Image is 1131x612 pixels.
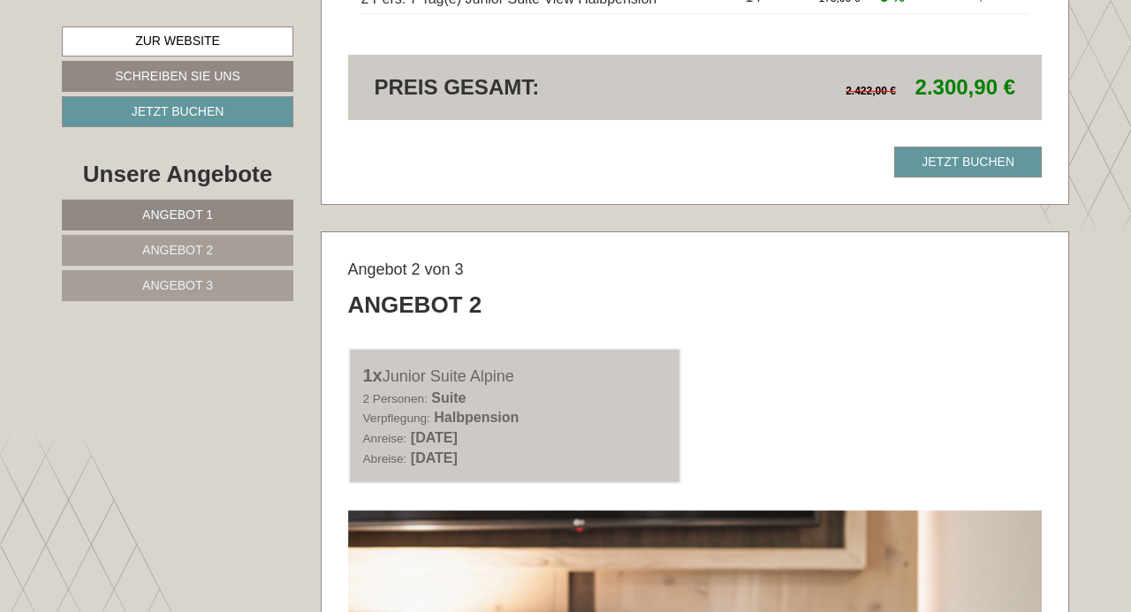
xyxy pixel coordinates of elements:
[142,278,213,292] span: Angebot 3
[434,410,519,425] b: Halbpension
[363,366,383,385] b: 1x
[411,430,458,445] b: [DATE]
[142,208,213,222] span: Angebot 1
[62,96,293,127] a: Jetzt buchen
[62,158,293,191] div: Unsere Angebote
[363,392,428,405] small: 2 Personen:
[363,412,430,425] small: Verpflegung:
[348,261,464,278] span: Angebot 2 von 3
[363,452,407,465] small: Abreise:
[142,243,213,257] span: Angebot 2
[411,450,458,465] b: [DATE]
[62,26,293,57] a: Zur Website
[846,85,896,97] span: 2.422,00 €
[894,147,1042,178] a: Jetzt buchen
[348,289,482,321] div: Angebot 2
[431,390,466,405] b: Suite
[363,363,667,389] div: Junior Suite Alpine
[361,72,695,102] div: Preis gesamt:
[62,61,293,92] a: Schreiben Sie uns
[363,432,407,445] small: Anreise:
[915,75,1015,99] span: 2.300,90 €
